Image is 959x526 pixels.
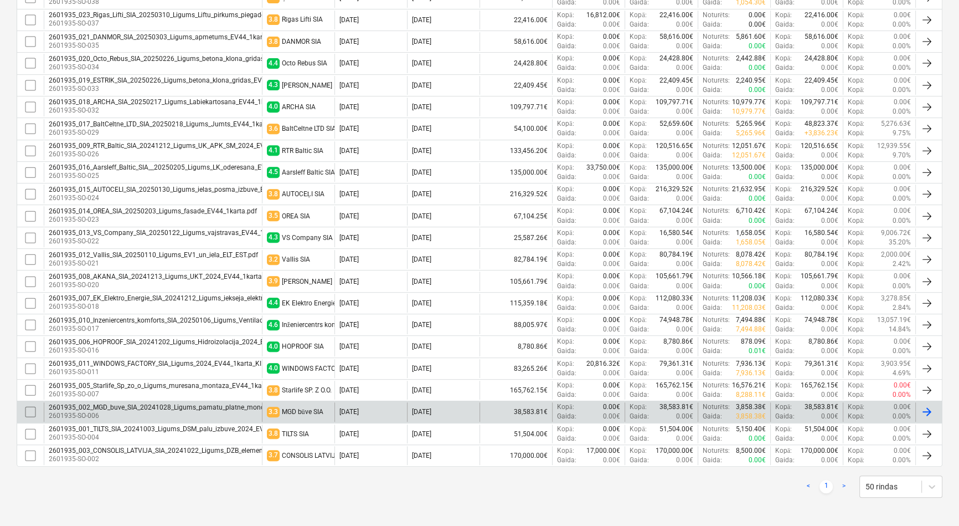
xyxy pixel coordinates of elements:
p: Kopā : [848,119,864,129]
a: Page 1 is your current page [819,480,833,493]
p: Kopā : [848,129,864,138]
p: Kopā : [557,141,574,151]
p: 0.00€ [603,141,620,151]
p: 109,797.71€ [656,98,693,107]
div: 109,797.71€ [479,98,552,116]
p: Kopā : [848,194,864,203]
p: 0.00€ [603,107,620,116]
p: 5,265.96€ [736,119,766,129]
p: Gaida : [775,42,795,51]
div: [DATE] [339,212,359,220]
p: 135,000.00€ [656,163,693,172]
div: RTR Baltic SIA [282,147,323,155]
p: Gaida : [775,129,795,138]
p: Kopā : [848,107,864,116]
p: Kopā : [557,98,574,107]
p: 0.00€ [894,54,911,63]
p: Gaida : [775,194,795,203]
div: 38,583.81€ [479,402,552,421]
div: 2601935_009_RTR_Baltic_SIA_20241212_Ligums_UK_APK_SM_2024_EV44_1karta.pdf [49,142,306,150]
p: Gaida : [703,194,722,203]
p: Noturēts : [703,11,730,20]
div: 105,661.79€ [479,272,552,290]
p: Kopā : [630,11,646,20]
span: 3.8 [267,14,280,25]
div: 88,005.97€ [479,315,552,334]
p: Kopā : [557,163,574,172]
span: 4.0 [267,101,280,112]
p: 16,812.00€ [586,11,620,20]
p: Kopā : [848,141,864,151]
div: [DATE] [412,125,431,132]
p: 0.00€ [603,76,620,85]
p: Gaida : [775,216,795,226]
p: Noturēts : [703,76,730,85]
div: 133,456.20€ [479,141,552,160]
p: Kopā : [848,32,864,42]
p: 22,409.45€ [659,76,693,85]
div: 2601935_018_ARCHA_SIA_20250217_Ligums_Labiekartosana_EV44_1karta.pdf [49,98,288,106]
p: Gaida : [775,63,795,73]
p: 0.00€ [676,42,693,51]
div: ESTRIK SIA [282,81,332,89]
div: [DATE] [412,190,431,198]
p: Kopā : [775,185,792,194]
div: 54,100.00€ [479,119,552,138]
div: [DATE] [339,103,359,111]
div: 58,616.00€ [479,32,552,51]
div: 82,784.19€ [479,250,552,269]
p: Gaida : [703,63,722,73]
p: 0.00€ [603,172,620,182]
p: 10,979.77€ [732,98,766,107]
iframe: Chat Widget [904,473,959,526]
p: 24,428.80€ [805,54,838,63]
div: [DATE] [339,190,359,198]
p: 0.00€ [676,172,693,182]
p: 0.00€ [894,11,911,20]
div: 51,504.00€ [479,425,552,443]
div: [DATE] [412,103,431,111]
p: Gaida : [557,20,576,29]
p: 0.00€ [603,42,620,51]
p: Kopā : [557,228,574,238]
p: 2,442.88€ [736,54,766,63]
p: 2601935-SO-033 [49,84,303,94]
p: 0.00€ [603,206,620,216]
p: 0.00€ [749,85,766,95]
p: Kopā : [557,119,574,129]
p: Kopā : [775,119,792,129]
p: 0.00€ [603,194,620,203]
div: 2601935_021_DANMOR_SIA_20250303_Ligums_apmetums_EV44_1karta_LZ2.pdf [49,33,294,41]
p: Kopā : [557,206,574,216]
p: Kopā : [848,20,864,29]
p: Gaida : [630,85,649,95]
p: Kopā : [848,63,864,73]
p: 135,000.00€ [801,163,838,172]
p: 2601935-SO-032 [49,106,288,115]
p: Gaida : [703,172,722,182]
p: Kopā : [557,54,574,63]
p: Gaida : [557,172,576,182]
p: 10,979.77€ [732,107,766,116]
p: 0.00€ [821,63,838,73]
div: AUTOCEĻI SIA [282,190,324,198]
p: 2601935-SO-023 [49,215,257,224]
p: Kopā : [630,228,646,238]
span: 4.5 [267,167,280,177]
span: 3.5 [267,211,280,221]
p: 0.00€ [603,228,620,238]
p: Noturēts : [703,206,730,216]
p: 67,104.24€ [659,206,693,216]
p: 1,658.05€ [736,228,766,238]
p: 22,416.00€ [805,11,838,20]
p: 22,416.00€ [659,11,693,20]
p: Kopā : [848,76,864,85]
p: 0.00€ [603,85,620,95]
p: 58,616.00€ [805,32,838,42]
p: 0.00% [893,216,911,226]
p: Kopā : [848,172,864,182]
p: 0.00% [893,172,911,182]
p: Gaida : [557,129,576,138]
p: Gaida : [557,63,576,73]
p: Gaida : [557,194,576,203]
